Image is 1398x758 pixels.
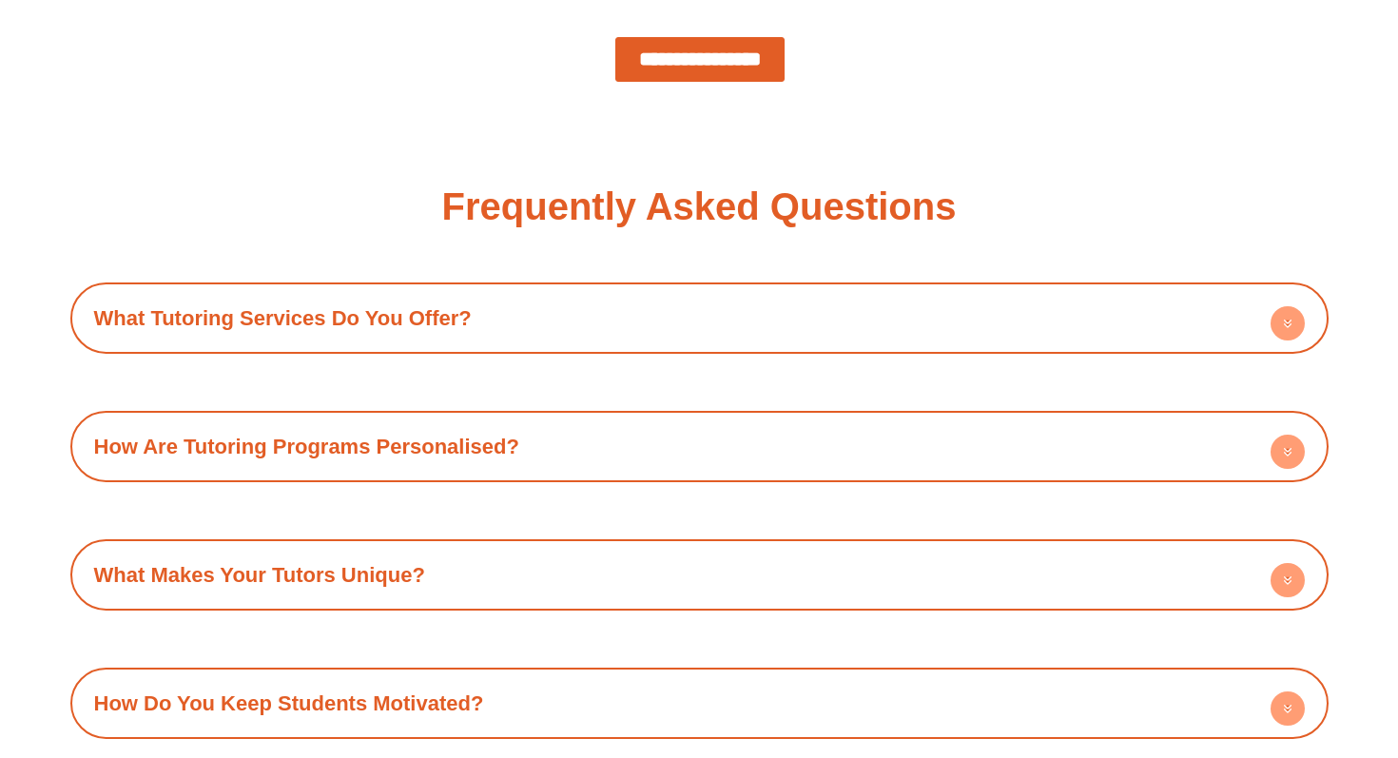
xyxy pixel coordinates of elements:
iframe: Chat Widget [1072,543,1398,758]
h4: What Tutoring Services Do You Offer? [80,292,1319,344]
h4: How Do You Keep Students Motivated? [80,677,1319,729]
a: What Tutoring Services Do You Offer? [94,306,472,330]
a: How Are Tutoring Programs Personalised? [94,435,519,458]
h4: What Makes Your Tutors Unique? [80,549,1319,601]
h3: Frequently Asked Questions [442,187,957,225]
a: How Do You Keep Students Motivated? [94,691,484,715]
a: What Makes Your Tutors Unique? [94,563,425,587]
h4: How Are Tutoring Programs Personalised? [80,420,1319,473]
